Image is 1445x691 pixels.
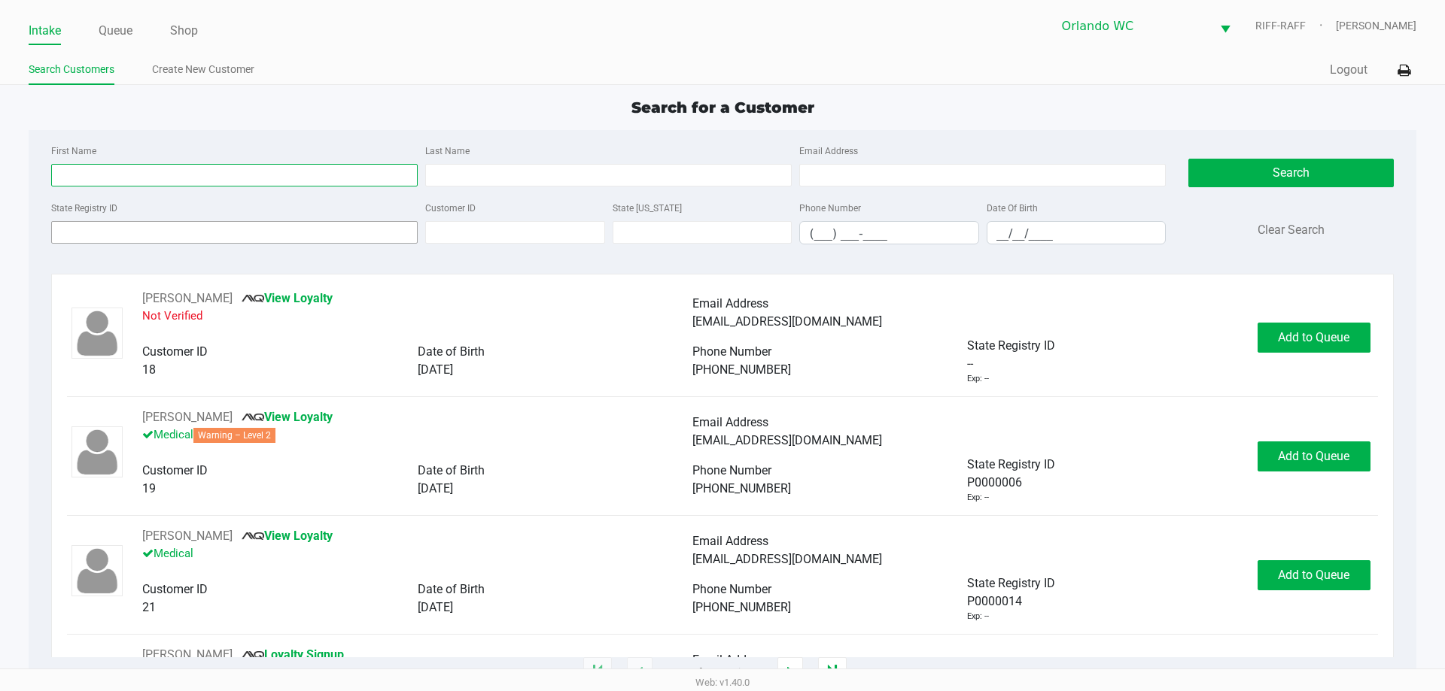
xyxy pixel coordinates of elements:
a: Loyalty Signup [242,647,344,662]
span: Date of Birth [418,582,485,596]
span: 19 [142,481,156,496]
span: 1 - 20 of 894988 items [668,665,762,680]
div: Exp: -- [967,373,989,386]
a: Shop [170,20,198,41]
button: Search [1188,159,1393,187]
span: [PHONE_NUMBER] [692,481,791,496]
span: Add to Queue [1278,449,1349,463]
span: [PHONE_NUMBER] [692,362,791,377]
a: Queue [99,20,132,41]
span: Customer ID [142,463,208,477]
span: Search for a Customer [631,98,814,117]
span: Orlando WC [1062,17,1202,35]
span: Date of Birth [418,344,485,359]
span: Customer ID [142,582,208,596]
span: [PHONE_NUMBER] [692,600,791,614]
span: Add to Queue [1278,330,1349,344]
span: 21 [142,600,156,614]
span: Warning – Level 2 [193,428,275,443]
span: Date of Birth [418,463,485,477]
button: See customer info [142,527,233,545]
button: See customer info [142,289,233,308]
button: See customer info [142,646,233,664]
a: Search Customers [29,60,114,79]
p: Medical [142,545,692,562]
span: [EMAIL_ADDRESS][DOMAIN_NAME] [692,433,882,447]
span: Email Address [692,534,768,548]
app-submit-button: Previous [627,657,653,687]
span: P0000014 [967,593,1022,611]
label: First Name [51,144,96,158]
span: State Registry ID [967,576,1055,590]
input: Format: (999) 999-9999 [800,222,978,245]
button: See customer info [142,408,233,426]
label: Last Name [425,144,470,158]
span: [DATE] [418,481,453,496]
span: Phone Number [692,463,771,477]
span: Add to Queue [1278,568,1349,582]
span: Email Address [692,296,768,311]
span: [EMAIL_ADDRESS][DOMAIN_NAME] [692,552,882,566]
span: Customer ID [142,344,208,359]
label: State Registry ID [51,202,117,215]
app-submit-button: Move to last page [818,657,847,687]
span: 18 [142,362,156,377]
a: View Loyalty [242,291,333,305]
span: RIFF-RAFF [1255,18,1336,34]
button: Clear Search [1258,221,1325,239]
button: Add to Queue [1258,560,1370,590]
a: Create New Customer [152,60,254,79]
span: [DATE] [418,600,453,614]
span: [DATE] [418,362,453,377]
span: Email Address [692,653,768,667]
p: Medical [142,426,692,444]
span: State Registry ID [967,457,1055,471]
button: Logout [1330,61,1367,79]
a: View Loyalty [242,529,333,543]
span: P0000006 [967,474,1022,492]
a: Intake [29,20,61,41]
app-submit-button: Next [777,657,803,687]
input: Format: MM/DD/YYYY [987,222,1166,245]
a: View Loyalty [242,410,333,424]
button: Add to Queue [1258,323,1370,353]
button: Select [1211,8,1240,44]
span: Web: v1.40.0 [695,677,750,688]
app-submit-button: Move to first page [583,657,612,687]
kendo-maskedtextbox: Format: MM/DD/YYYY [987,221,1167,244]
span: [EMAIL_ADDRESS][DOMAIN_NAME] [692,314,882,329]
kendo-maskedtextbox: Format: (999) 999-9999 [799,221,979,244]
span: Phone Number [692,582,771,596]
span: [PERSON_NAME] [1336,18,1416,34]
div: Exp: -- [967,492,989,505]
label: State [US_STATE] [613,202,682,215]
span: Email Address [692,415,768,429]
label: Phone Number [799,202,861,215]
label: Email Address [799,144,858,158]
span: -- [967,355,973,373]
p: Not Verified [142,308,692,325]
label: Date Of Birth [987,202,1038,215]
label: Customer ID [425,202,476,215]
span: State Registry ID [967,338,1055,353]
span: Phone Number [692,344,771,359]
button: Add to Queue [1258,441,1370,471]
div: Exp: -- [967,611,989,623]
